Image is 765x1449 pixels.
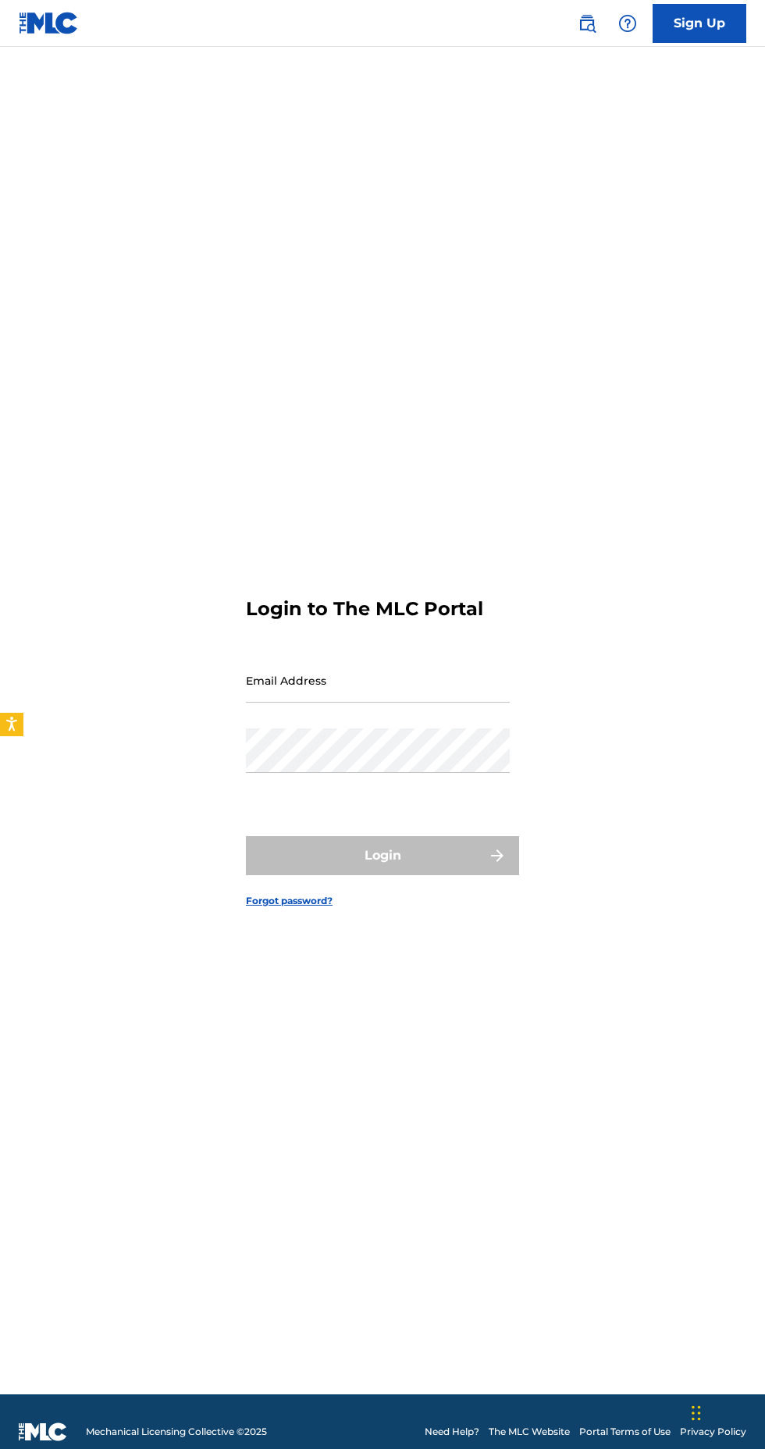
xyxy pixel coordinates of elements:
img: search [578,14,596,33]
a: The MLC Website [489,1425,570,1439]
a: Sign Up [653,4,746,43]
a: Need Help? [425,1425,479,1439]
div: Drag [692,1390,701,1437]
div: Help [612,8,643,39]
a: Public Search [571,8,603,39]
h3: Login to The MLC Portal [246,597,483,621]
a: Portal Terms of Use [579,1425,671,1439]
a: Forgot password? [246,894,333,908]
span: Mechanical Licensing Collective © 2025 [86,1425,267,1439]
img: MLC Logo [19,12,79,34]
img: logo [19,1422,67,1441]
a: Privacy Policy [680,1425,746,1439]
img: help [618,14,637,33]
iframe: Chat Widget [687,1374,765,1449]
